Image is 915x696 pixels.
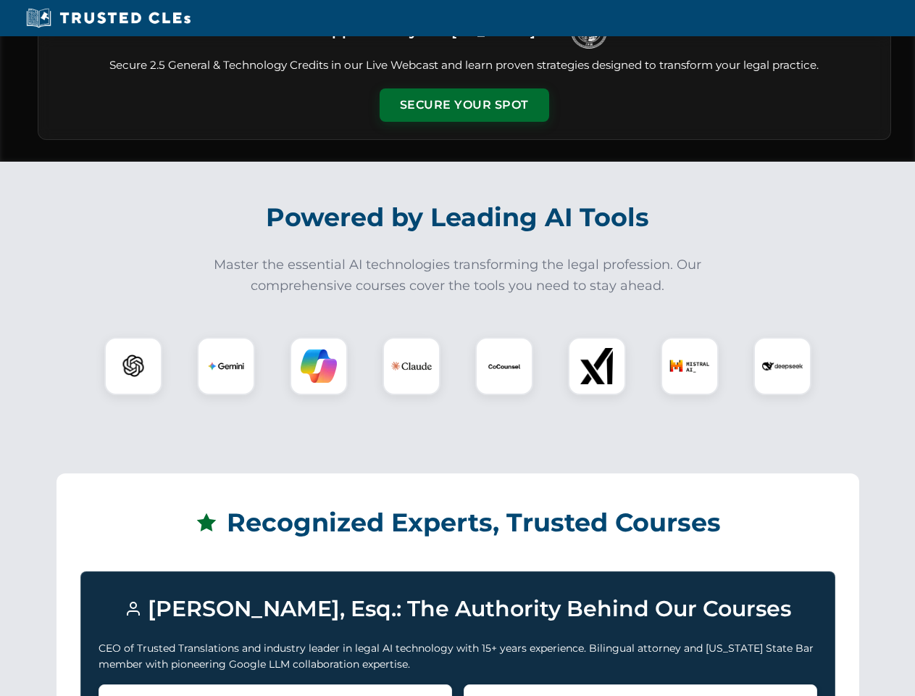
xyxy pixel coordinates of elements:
[383,337,440,395] div: Claude
[208,348,244,384] img: Gemini Logo
[380,88,549,122] button: Secure Your Spot
[669,346,710,386] img: Mistral AI Logo
[99,640,817,673] p: CEO of Trusted Translations and industry leader in legal AI technology with 15+ years experience....
[391,346,432,386] img: Claude Logo
[104,337,162,395] div: ChatGPT
[22,7,195,29] img: Trusted CLEs
[486,348,522,384] img: CoCounsel Logo
[568,337,626,395] div: xAI
[762,346,803,386] img: DeepSeek Logo
[661,337,719,395] div: Mistral AI
[475,337,533,395] div: CoCounsel
[204,254,711,297] p: Master the essential AI technologies transforming the legal profession. Our comprehensive courses...
[80,497,835,548] h2: Recognized Experts, Trusted Courses
[197,337,255,395] div: Gemini
[753,337,811,395] div: DeepSeek
[579,348,615,384] img: xAI Logo
[99,589,817,629] h3: [PERSON_NAME], Esq.: The Authority Behind Our Courses
[112,345,154,387] img: ChatGPT Logo
[290,337,348,395] div: Copilot
[56,57,873,74] p: Secure 2.5 General & Technology Credits in our Live Webcast and learn proven strategies designed ...
[57,192,859,243] h2: Powered by Leading AI Tools
[301,348,337,384] img: Copilot Logo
